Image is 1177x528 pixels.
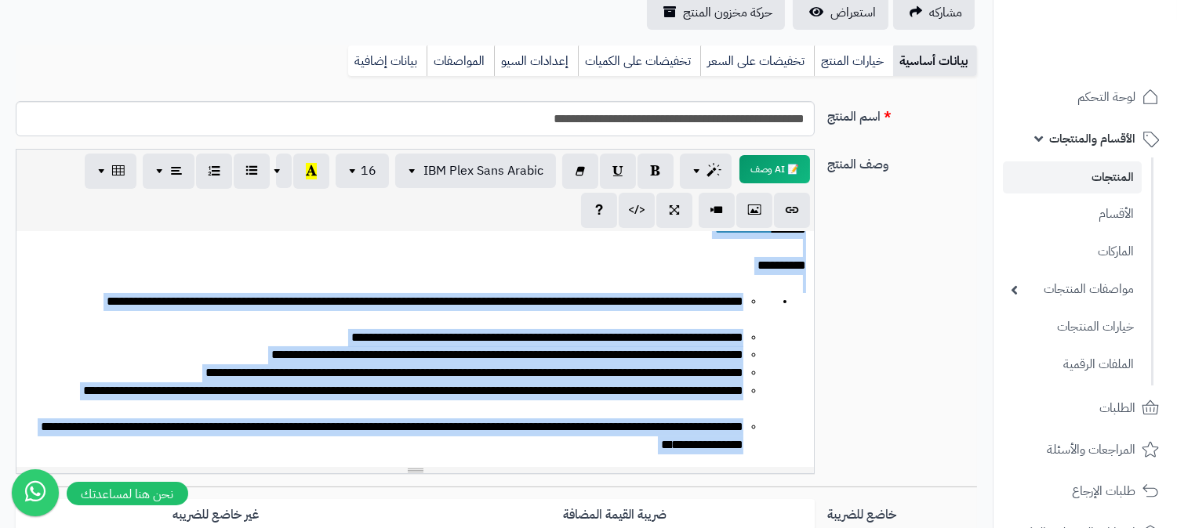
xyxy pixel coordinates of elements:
[1003,78,1168,116] a: لوحة التحكم
[929,3,962,22] span: مشاركه
[700,45,814,77] a: تخفيضات على السعر
[1003,348,1142,382] a: الملفات الرقمية
[1072,480,1135,502] span: طلبات الإرجاع
[821,101,983,126] label: اسم المنتج
[1099,397,1135,419] span: الطلبات
[821,149,983,174] label: وصف المنتج
[1003,310,1142,344] a: خيارات المنتجات
[423,161,543,180] span: IBM Plex Sans Arabic
[1003,235,1142,269] a: الماركات
[1003,161,1142,193] a: المنتجات
[348,45,427,77] a: بيانات إضافية
[427,45,494,77] a: المواصفات
[683,3,772,22] span: حركة مخزون المنتج
[578,45,700,77] a: تخفيضات على الكميات
[821,499,983,524] label: خاضع للضريبة
[739,155,810,183] button: 📝 AI وصف
[814,45,893,77] a: خيارات المنتج
[1003,273,1142,306] a: مواصفات المنتجات
[395,154,556,188] button: IBM Plex Sans Arabic
[1003,431,1168,468] a: المراجعات والأسئلة
[893,45,977,77] a: بيانات أساسية
[1003,197,1142,231] a: الأقسام
[1003,389,1168,427] a: الطلبات
[1047,439,1135,461] span: المراجعات والأسئلة
[1077,86,1135,108] span: لوحة التحكم
[830,3,876,22] span: استعراض
[1003,472,1168,510] a: طلبات الإرجاع
[336,154,389,188] button: 16
[494,45,578,77] a: إعدادات السيو
[361,161,376,180] span: 16
[1049,128,1135,150] span: الأقسام والمنتجات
